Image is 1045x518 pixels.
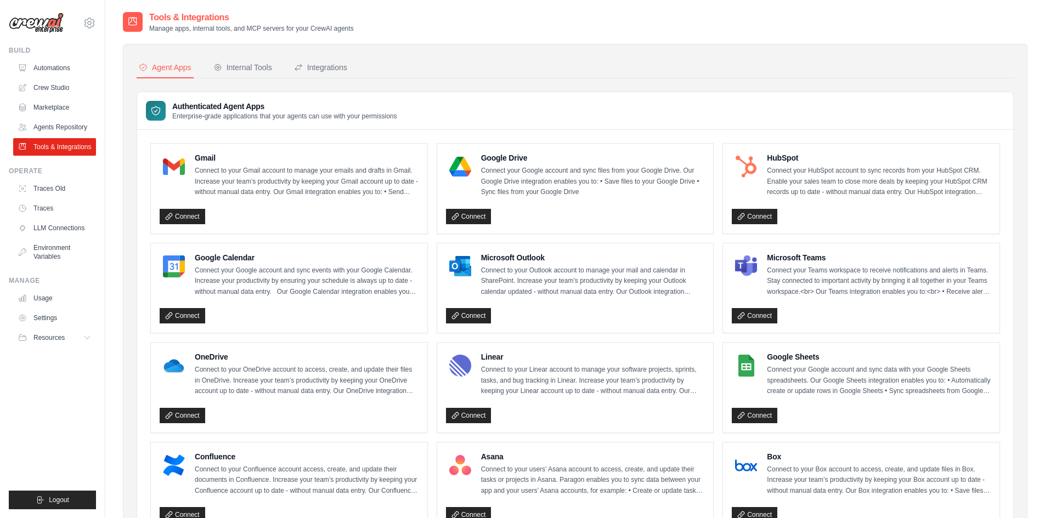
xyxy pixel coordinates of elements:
button: Agent Apps [137,58,194,78]
button: Internal Tools [211,58,274,78]
img: Asana Logo [449,454,471,476]
h4: Gmail [195,152,419,163]
h4: Confluence [195,451,419,462]
p: Connect to your Linear account to manage your software projects, sprints, tasks, and bug tracking... [481,365,705,397]
img: Microsoft Teams Logo [735,255,757,277]
a: Tools & Integrations [13,138,96,156]
a: Settings [13,309,96,327]
img: Google Drive Logo [449,156,471,178]
h4: Asana [481,451,705,462]
h4: Google Drive [481,152,705,163]
img: Logo [9,13,64,33]
p: Connect to your Box account to access, create, and update files in Box. Increase your team’s prod... [767,464,991,497]
a: Connect [160,209,205,224]
a: Agents Repository [13,118,96,136]
div: Agent Apps [139,62,191,73]
img: Confluence Logo [163,454,185,476]
a: Connect [732,209,777,224]
h4: Google Sheets [767,351,991,362]
a: Connect [160,408,205,423]
p: Connect to your Confluence account access, create, and update their documents in Confluence. Incr... [195,464,419,497]
span: Resources [33,333,65,342]
h4: Box [767,451,991,462]
p: Enterprise-grade applications that your agents can use with your permissions [172,112,397,121]
a: Connect [732,408,777,423]
p: Connect your Google account and sync events with your Google Calendar. Increase your productivity... [195,265,419,298]
p: Connect your Teams workspace to receive notifications and alerts in Teams. Stay connected to impo... [767,265,991,298]
h4: HubSpot [767,152,991,163]
a: Traces Old [13,180,96,197]
img: Linear Logo [449,355,471,377]
h2: Tools & Integrations [149,11,354,24]
img: Box Logo [735,454,757,476]
img: HubSpot Logo [735,156,757,178]
p: Manage apps, internal tools, and MCP servers for your CrewAI agents [149,24,354,33]
h3: Authenticated Agent Apps [172,101,397,112]
a: Connect [732,308,777,323]
button: Resources [13,329,96,346]
p: Connect to your Outlook account to manage your mail and calendar in SharePoint. Increase your tea... [481,265,705,298]
h4: Linear [481,351,705,362]
a: Automations [13,59,96,77]
a: Connect [160,308,205,323]
div: Manage [9,276,96,285]
p: Connect your Google account and sync files from your Google Drive. Our Google Drive integration e... [481,166,705,198]
h4: Microsoft Outlook [481,252,705,263]
p: Connect to your OneDrive account to access, create, and update their files in OneDrive. Increase ... [195,365,419,397]
div: Integrations [294,62,347,73]
a: Traces [13,200,96,217]
p: Connect to your Gmail account to manage your emails and drafts in Gmail. Increase your team’s pro... [195,166,419,198]
a: Crew Studio [13,79,96,96]
p: Connect your HubSpot account to sync records from your HubSpot CRM. Enable your sales team to clo... [767,166,991,198]
div: Build [9,46,96,55]
button: Integrations [292,58,349,78]
h4: OneDrive [195,351,419,362]
p: Connect your Google account and sync data with your Google Sheets spreadsheets. Our Google Sheets... [767,365,991,397]
span: Logout [49,496,69,504]
a: Marketplace [13,99,96,116]
a: Usage [13,289,96,307]
img: OneDrive Logo [163,355,185,377]
a: Connect [446,308,492,323]
div: Internal Tools [213,62,272,73]
a: Environment Variables [13,239,96,265]
h4: Google Calendar [195,252,419,263]
div: Operate [9,167,96,175]
a: Connect [446,209,492,224]
a: LLM Connections [13,219,96,237]
img: Microsoft Outlook Logo [449,255,471,277]
img: Google Calendar Logo [163,255,185,277]
a: Connect [446,408,492,423]
img: Google Sheets Logo [735,355,757,377]
p: Connect to your users’ Asana account to access, create, and update their tasks or projects in Asa... [481,464,705,497]
button: Logout [9,491,96,509]
img: Gmail Logo [163,156,185,178]
h4: Microsoft Teams [767,252,991,263]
